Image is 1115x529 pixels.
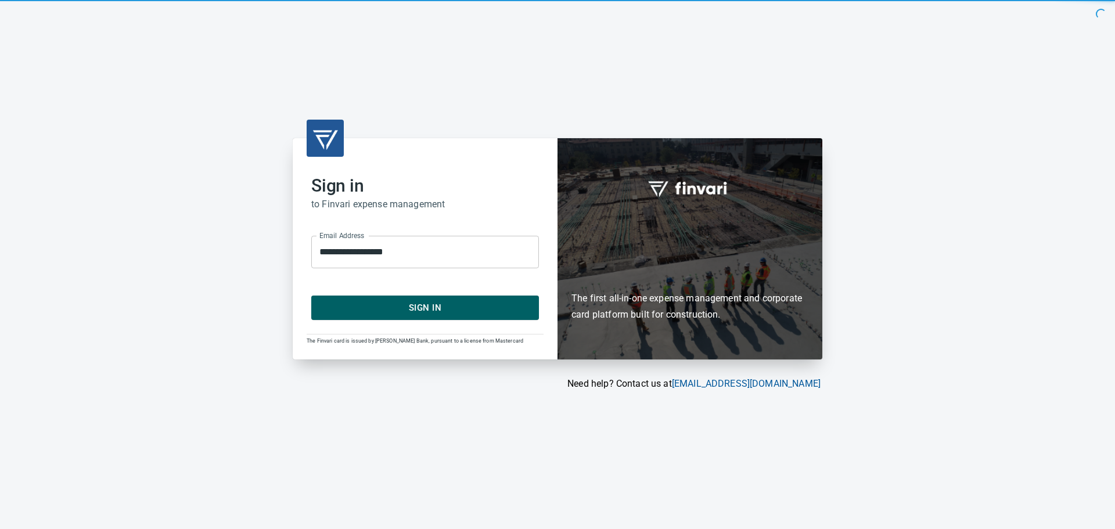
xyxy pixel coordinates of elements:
img: fullword_logo_white.png [646,175,733,201]
span: The Finvari card is issued by [PERSON_NAME] Bank, pursuant to a license from Mastercard [307,338,523,344]
button: Sign In [311,296,539,320]
span: Sign In [324,300,526,315]
a: [EMAIL_ADDRESS][DOMAIN_NAME] [672,378,821,389]
div: Finvari [557,138,822,359]
img: transparent_logo.png [311,124,339,152]
h2: Sign in [311,175,539,196]
p: Need help? Contact us at [293,377,821,391]
h6: to Finvari expense management [311,196,539,213]
h6: The first all-in-one expense management and corporate card platform built for construction. [571,224,808,323]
